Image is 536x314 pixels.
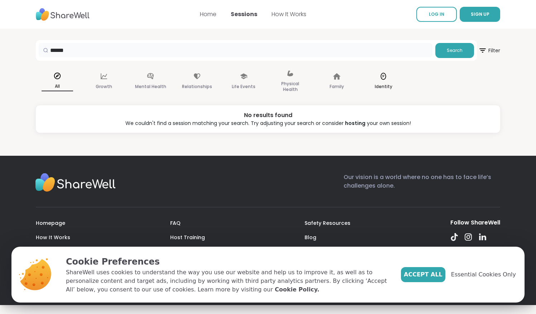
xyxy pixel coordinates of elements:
[35,173,116,194] img: Sharewell
[330,82,344,91] p: Family
[401,267,445,282] button: Accept All
[447,47,463,54] span: Search
[42,82,73,91] p: All
[416,7,457,22] a: LOG IN
[135,82,166,91] p: Mental Health
[36,219,65,227] a: Homepage
[435,43,474,58] button: Search
[451,270,516,279] span: Essential Cookies Only
[36,234,70,241] a: How It Works
[170,219,181,227] a: FAQ
[275,285,319,294] a: Cookie Policy.
[42,111,494,120] div: No results found
[460,7,500,22] button: SIGN UP
[344,173,500,195] p: Our vision is a world where no one has to face life’s challenges alone.
[66,268,389,294] p: ShareWell uses cookies to understand the way you use our website and help us to improve it, as we...
[404,270,442,279] span: Accept All
[232,82,255,91] p: Life Events
[272,10,306,18] a: How It Works
[170,234,205,241] a: Host Training
[478,40,500,61] button: Filter
[182,82,212,91] p: Relationships
[231,10,257,18] a: Sessions
[375,82,392,91] p: Identity
[96,82,112,91] p: Growth
[478,42,500,59] span: Filter
[305,219,350,227] a: Safety Resources
[42,120,494,127] div: We couldn't find a session matching your search. Try adjusting your search or consider your own s...
[345,120,365,127] a: hosting
[36,5,90,24] img: ShareWell Nav Logo
[429,11,444,17] span: LOG IN
[200,10,216,18] a: Home
[450,219,500,227] div: Follow ShareWell
[305,234,316,241] a: Blog
[471,11,489,17] span: SIGN UP
[66,255,389,268] p: Cookie Preferences
[274,79,306,94] p: Physical Health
